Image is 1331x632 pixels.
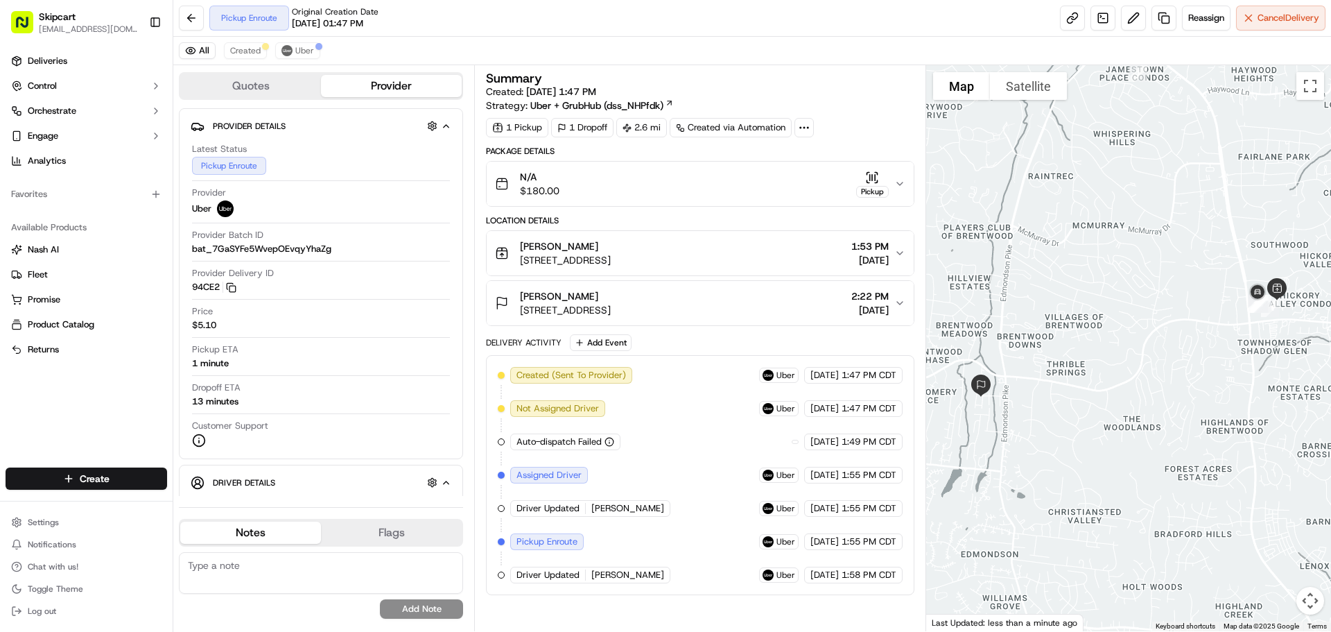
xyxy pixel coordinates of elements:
h3: Summary [486,72,542,85]
span: Toggle Theme [28,583,83,595]
span: [DATE] [810,502,839,515]
span: [DATE] [810,369,839,382]
a: Promise [11,293,162,306]
span: Created [230,45,261,56]
img: 1736555255976-a54dd68f-1ca7-489b-9aae-adbdc363a1c4 [14,133,39,157]
button: Notifications [6,535,167,554]
span: [DATE] [810,436,839,448]
span: Control [28,80,57,92]
p: Welcome 👋 [14,55,252,78]
button: Chat with us! [6,557,167,577]
span: Pickup ETA [192,343,238,356]
span: Driver Updated [516,502,580,515]
span: 1:47 PM CDT [842,402,896,415]
div: Package Details [486,146,914,157]
span: Provider Delivery ID [192,267,274,280]
span: Uber [776,503,795,514]
span: Created (Sent To Provider) [516,369,626,382]
button: Driver Details [191,471,451,494]
span: Provider [192,187,226,199]
img: Google [930,613,975,631]
button: Returns [6,339,167,361]
button: Notes [180,522,321,544]
span: [PERSON_NAME] [520,239,598,253]
div: Last Updated: less than a minute ago [926,614,1084,631]
a: 💻API Documentation [112,196,228,221]
a: Terms (opens in new tab) [1307,622,1327,630]
button: Start new chat [236,137,252,153]
a: Powered byPylon [98,234,168,246]
span: Created: [486,85,596,99]
img: uber-new-logo.jpeg [763,370,774,381]
a: Returns [11,343,162,356]
span: Auto-dispatch Failed [516,436,602,448]
span: N/A [520,170,559,184]
a: Open this area in Google Maps (opens a new window) [930,613,975,631]
span: [DATE] [810,536,839,548]
button: Create [6,468,167,490]
span: [DATE] [810,569,839,581]
span: [PERSON_NAME] [591,502,664,515]
button: Product Catalog [6,314,167,336]
span: Latest Status [192,143,247,155]
button: Keyboard shortcuts [1156,622,1215,631]
span: Chat with us! [28,561,78,572]
span: Uber [776,470,795,481]
span: Map data ©2025 Google [1224,622,1299,630]
div: 1 Dropoff [551,118,614,137]
div: We're available if you need us! [47,146,175,157]
span: Not Assigned Driver [516,402,599,415]
img: uber-new-logo.jpeg [217,200,234,217]
img: uber-new-logo.jpeg [763,403,774,414]
span: Cancel Delivery [1258,12,1319,24]
span: Log out [28,606,56,617]
button: Toggle fullscreen view [1296,72,1324,100]
div: Strategy: [486,99,674,112]
img: uber-new-logo.jpeg [281,45,293,56]
button: Uber [275,42,320,59]
span: 1:55 PM CDT [842,469,896,481]
span: Pickup Enroute [516,536,577,548]
span: [PERSON_NAME] [520,289,598,303]
a: Nash AI [11,244,162,256]
button: [PERSON_NAME][STREET_ADDRESS]2:22 PM[DATE] [487,281,913,325]
span: Uber [776,403,795,414]
button: Skipcart[EMAIL_ADDRESS][DOMAIN_NAME] [6,6,143,39]
div: Location Details [486,215,914,226]
button: Toggle Theme [6,579,167,599]
span: Returns [28,343,59,356]
button: Orchestrate [6,100,167,122]
button: 94CE2 [192,281,236,293]
div: 14 [1255,293,1285,323]
div: Available Products [6,216,167,239]
span: Deliveries [28,55,67,67]
a: Created via Automation [670,118,792,137]
button: Flags [321,522,462,544]
img: uber-new-logo.jpeg [763,470,774,481]
div: 📗 [14,203,25,214]
span: Original Creation Date [292,6,379,17]
span: Uber [776,536,795,547]
span: Driver Updated [516,569,580,581]
span: Uber + GrubHub (dss_NHPfdk) [530,99,663,112]
div: Favorites [6,183,167,205]
span: Product Catalog [28,318,94,331]
img: uber-new-logo.jpeg [763,570,774,581]
button: N/A$180.00Pickup [487,162,913,206]
div: 💻 [117,203,128,214]
button: Control [6,75,167,97]
span: [DATE] [810,402,839,415]
span: Promise [28,293,60,306]
span: Knowledge Base [28,201,106,215]
button: Show satellite imagery [990,72,1067,100]
button: Promise [6,289,167,311]
button: Reassign [1182,6,1230,31]
span: [EMAIL_ADDRESS][DOMAIN_NAME] [39,24,138,35]
button: Created [224,42,267,59]
div: 1 Pickup [486,118,548,137]
span: Provider Batch ID [192,229,263,241]
span: Customer Support [192,420,268,432]
span: Uber [192,203,211,215]
button: Engage [6,125,167,147]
